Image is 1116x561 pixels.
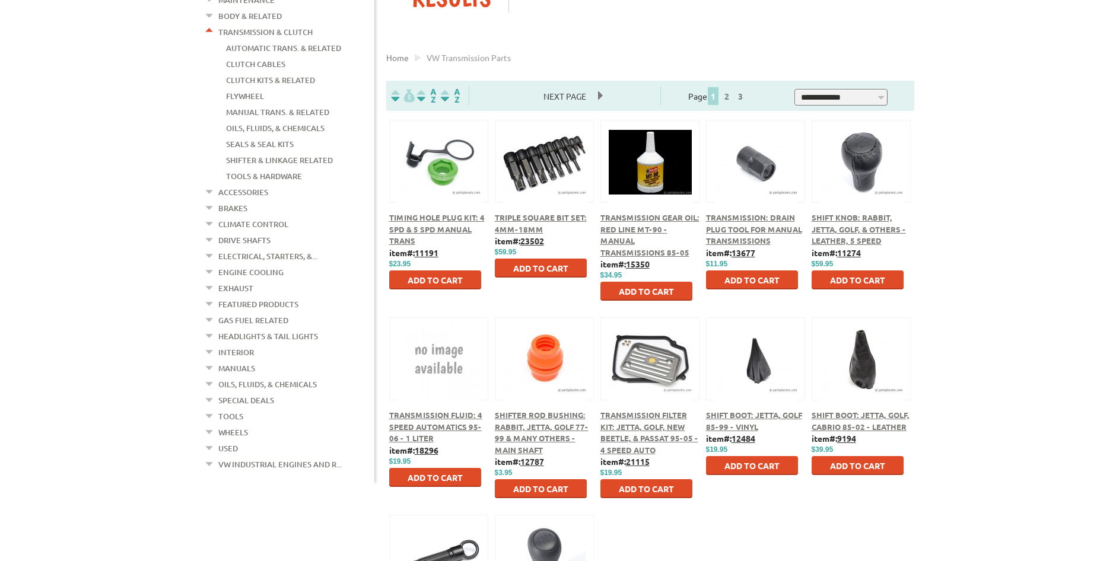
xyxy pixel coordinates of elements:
[513,483,568,494] span: Add to Cart
[218,184,268,200] a: Accessories
[218,409,243,424] a: Tools
[408,472,463,483] span: Add to Cart
[389,212,485,246] a: Timing Hole Plug Kit: 4 Spd & 5 Spd Manual Trans
[415,445,438,455] u: 18296
[706,260,728,268] span: $11.95
[532,91,598,101] a: Next Page
[226,88,264,104] a: Flywheel
[226,152,333,168] a: Shifter & Linkage Related
[218,377,317,392] a: Oils, Fluids, & Chemicals
[495,479,587,498] button: Add to Cart
[520,235,544,246] u: 23502
[218,24,313,40] a: Transmission & Clutch
[732,247,755,258] u: 13677
[837,247,861,258] u: 11274
[218,297,298,312] a: Featured Products
[837,433,856,444] u: 9194
[415,89,438,103] img: Sort by Headline
[626,259,650,269] u: 15350
[626,456,650,467] u: 21115
[226,136,294,152] a: Seals & Seal Kits
[386,52,409,63] a: Home
[812,445,834,454] span: $39.95
[532,87,598,105] span: Next Page
[218,425,248,440] a: Wheels
[391,89,415,103] img: filterpricelow.svg
[706,456,798,475] button: Add to Cart
[438,89,462,103] img: Sort by Sales Rank
[706,410,802,432] a: Shift Boot: Jetta, Golf 85-99 - Vinyl
[218,8,282,24] a: Body & Related
[218,232,271,248] a: Drive Shafts
[812,433,856,444] b: item#:
[389,270,481,289] button: Add to Cart
[706,445,728,454] span: $19.95
[218,441,238,456] a: Used
[600,479,692,498] button: Add to Cart
[495,468,513,477] span: $3.95
[708,87,718,105] span: 1
[495,259,587,278] button: Add to Cart
[706,247,755,258] b: item#:
[415,247,438,258] u: 11191
[513,263,568,273] span: Add to Cart
[830,275,885,285] span: Add to Cart
[218,345,254,360] a: Interior
[389,410,482,443] a: Transmission Fluid: 4 Speed Automatics 95-06 - 1 Liter
[812,410,910,432] a: Shift Boot: Jetta, Golf, Cabrio 85-02 - Leather
[218,280,253,296] a: Exhaust
[218,329,318,344] a: Headlights & Tail Lights
[218,361,255,376] a: Manuals
[721,91,732,101] a: 2
[389,260,411,268] span: $23.95
[600,259,650,269] b: item#:
[812,260,834,268] span: $59.95
[706,433,755,444] b: item#:
[619,286,674,297] span: Add to Cart
[812,247,861,258] b: item#:
[218,313,288,328] a: Gas Fuel Related
[218,248,317,264] a: Electrical, Starters, &...
[600,456,650,467] b: item#:
[495,456,544,467] b: item#:
[830,460,885,471] span: Add to Cart
[706,212,802,246] a: Transmission: Drain Plug Tool for Manual Transmissions
[724,460,780,471] span: Add to Cart
[619,483,674,494] span: Add to Cart
[218,393,274,408] a: Special Deals
[706,270,798,289] button: Add to Cart
[495,212,587,234] a: Triple Square Bit Set: 4mm-18mm
[600,271,622,279] span: $34.95
[226,168,302,184] a: Tools & Hardware
[520,456,544,467] u: 12787
[226,104,329,120] a: Manual Trans. & Related
[495,410,589,455] a: Shifter Rod Bushing: Rabbit, Jetta, Golf 77-99 & Many Others - Main Shaft
[600,212,700,257] a: Transmission Gear Oil: Red Line MT-90 - Manual Transmissions 85-05
[812,456,904,475] button: Add to Cart
[495,235,544,246] b: item#:
[389,468,481,487] button: Add to Cart
[218,457,342,472] a: VW Industrial Engines and R...
[218,216,288,232] a: Climate Control
[735,91,746,101] a: 3
[427,52,511,63] span: VW transmission parts
[600,282,692,301] button: Add to Cart
[732,433,755,444] u: 12484
[600,410,698,455] a: Transmission Filter Kit: Jetta, Golf, New Beetle, & Passat 95-05 - 4 Speed Auto
[812,212,906,246] a: Shift Knob: Rabbit, Jetta, Golf, & Others - Leather, 5 speed
[226,40,341,56] a: Automatic Trans. & Related
[495,248,517,256] span: $59.95
[226,72,315,88] a: Clutch Kits & Related
[389,445,438,455] b: item#:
